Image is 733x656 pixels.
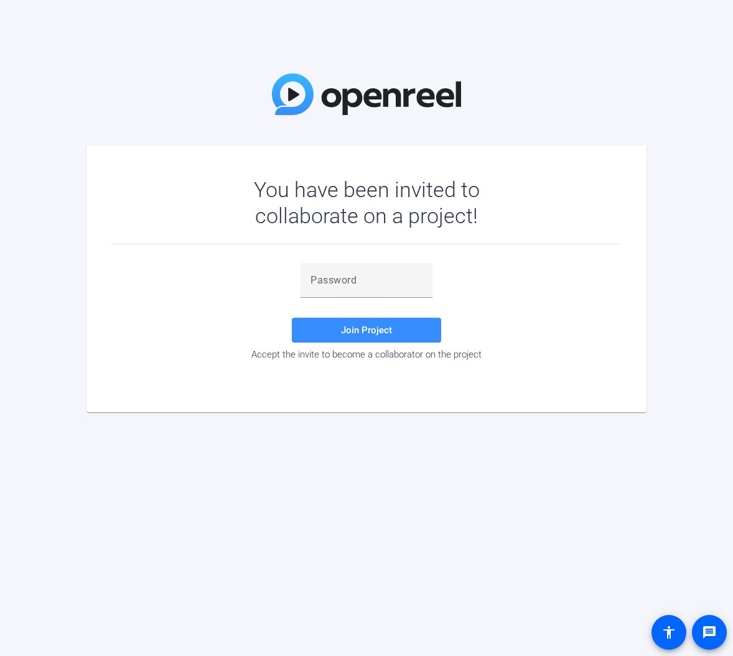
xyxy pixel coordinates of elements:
div: Accept the invite to become a collaborator on the project [111,349,622,360]
span: Join Project [341,325,392,336]
div: You have been invited to collaborate on a project! [218,177,516,229]
mat-icon: message [702,625,717,640]
input: Password [310,273,423,288]
button: Join Project [292,318,441,343]
img: OpenReel Logo [272,73,461,115]
mat-icon: accessibility [661,625,676,640]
